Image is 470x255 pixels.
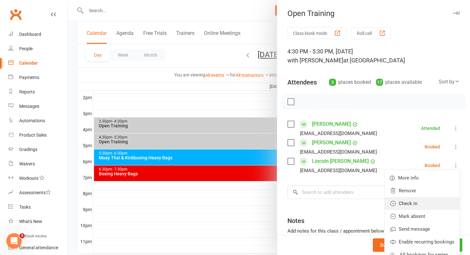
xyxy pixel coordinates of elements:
[19,176,38,181] div: Workouts
[8,27,67,42] a: Dashboard
[8,142,67,157] a: Gradings
[277,9,470,18] div: Open Training
[385,184,459,197] a: Remove
[19,245,58,250] div: General attendance
[8,214,67,229] a: What's New
[19,161,35,166] div: Waivers
[8,114,67,128] a: Automations
[19,118,45,123] div: Automations
[19,75,39,80] div: Payments
[19,89,35,94] div: Reports
[287,216,304,225] div: Notes
[8,6,24,22] a: Clubworx
[8,99,67,114] a: Messages
[19,104,39,109] div: Messages
[8,70,67,85] a: Payments
[385,235,459,248] a: Enable recurring bookings
[287,78,317,87] div: Attendees
[439,78,460,86] div: Sort by
[312,138,351,148] a: [PERSON_NAME]
[329,78,371,87] div: places booked
[19,190,51,195] div: Assessments
[385,197,459,210] a: Check in
[343,57,405,64] span: at [GEOGRAPHIC_DATA]
[376,78,422,87] div: places available
[19,147,37,152] div: Gradings
[6,233,22,249] iframe: Intercom live chat
[8,171,67,186] a: Workouts
[19,204,31,210] div: Tasks
[385,223,459,235] a: Send message
[385,210,459,223] a: Mark absent
[425,145,440,149] div: Booked
[19,60,38,66] div: Calendar
[312,156,369,166] a: Lincoln [PERSON_NAME]
[287,186,460,199] input: Search to add attendees
[300,148,377,156] div: [EMAIL_ADDRESS][DOMAIN_NAME]
[312,119,351,129] a: [PERSON_NAME]
[287,27,346,39] button: Class kiosk mode
[8,85,67,99] a: Reports
[19,46,33,51] div: People
[8,186,67,200] a: Assessments
[8,157,67,171] a: Waivers
[373,238,428,252] button: Bulk add attendees
[19,32,41,37] div: Dashboard
[287,47,460,65] div: 4:30 PM - 5:30 PM, [DATE]
[398,174,419,182] span: More info
[385,171,459,184] a: More info
[8,56,67,70] a: Calendar
[287,57,343,64] span: with [PERSON_NAME]
[8,200,67,214] a: Tasks
[425,163,440,168] div: Booked
[8,42,67,56] a: People
[287,227,460,235] div: Add notes for this class / appointment below
[8,241,67,255] a: General attendance kiosk mode
[8,128,67,142] a: Product Sales
[300,129,377,138] div: [EMAIL_ADDRESS][DOMAIN_NAME]
[20,233,25,238] span: 3
[19,132,47,138] div: Product Sales
[376,79,383,86] div: 17
[351,27,391,39] button: Roll call
[19,219,42,224] div: What's New
[329,79,336,86] div: 3
[300,166,377,175] div: [EMAIL_ADDRESS][DOMAIN_NAME]
[421,126,440,131] div: Attended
